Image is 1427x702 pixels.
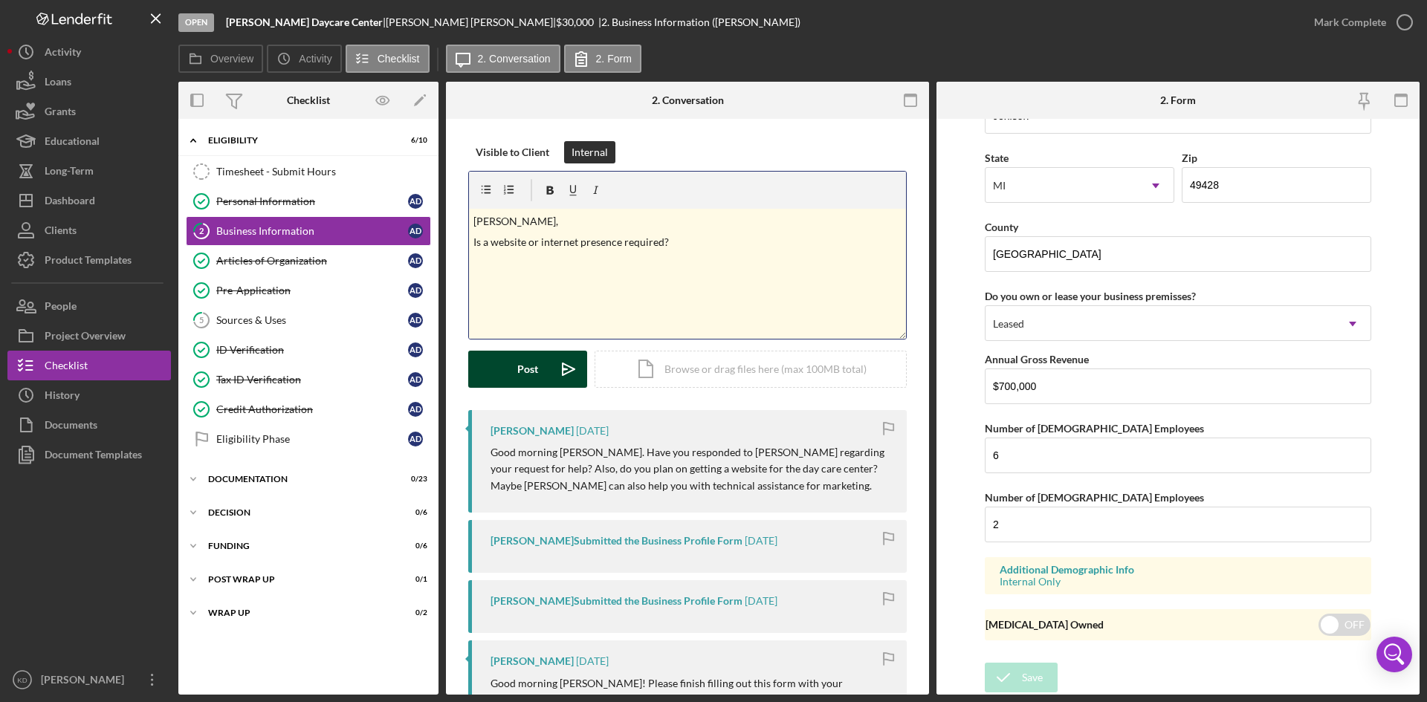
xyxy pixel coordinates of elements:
[186,157,431,186] a: Timesheet - Submit Hours
[45,245,132,279] div: Product Templates
[287,94,330,106] div: Checklist
[216,433,408,445] div: Eligibility Phase
[45,351,88,384] div: Checklist
[473,213,902,230] p: [PERSON_NAME],
[186,186,431,216] a: Personal InformationAD
[985,422,1204,435] label: Number of [DEMOGRAPHIC_DATA] Employees
[7,245,171,275] button: Product Templates
[993,318,1024,330] div: Leased
[186,305,431,335] a: 5Sources & UsesAD
[408,194,423,209] div: A D
[210,53,253,65] label: Overview
[985,663,1058,692] button: Save
[446,45,560,73] button: 2. Conversation
[226,16,383,28] b: [PERSON_NAME] Daycare Center
[556,16,594,28] span: $30,000
[572,141,608,163] div: Internal
[45,156,94,189] div: Long-Term
[7,351,171,380] button: Checklist
[576,425,609,437] time: 2025-08-20 15:50
[45,67,71,100] div: Loans
[7,215,171,245] button: Clients
[208,136,390,145] div: Eligibility
[45,215,77,249] div: Clients
[216,314,408,326] div: Sources & Uses
[985,491,1204,504] label: Number of [DEMOGRAPHIC_DATA] Employees
[1376,637,1412,672] div: Open Intercom Messenger
[564,45,641,73] button: 2. Form
[216,374,408,386] div: Tax ID Verification
[401,542,427,550] div: 0 / 6
[652,94,724,106] div: 2. Conversation
[208,608,390,617] div: Wrap up
[401,475,427,484] div: 0 / 23
[45,291,77,325] div: People
[186,365,431,394] a: Tax ID VerificationAD
[476,141,549,163] div: Visible to Client
[186,276,431,305] a: Pre-ApplicationAD
[45,97,76,130] div: Grants
[45,186,95,219] div: Dashboard
[1022,663,1043,692] div: Save
[985,353,1089,365] label: Annual Gross Revenue
[1314,7,1386,37] div: Mark Complete
[7,186,171,215] button: Dashboard
[7,156,171,186] button: Long-Term
[216,195,408,207] div: Personal Information
[7,321,171,351] button: Project Overview
[478,53,551,65] label: 2. Conversation
[468,351,587,388] button: Post
[7,97,171,126] button: Grants
[491,655,574,667] div: [PERSON_NAME]
[576,655,609,667] time: 2025-08-15 13:51
[7,67,171,97] a: Loans
[45,410,97,443] div: Documents
[267,45,341,73] button: Activity
[216,285,408,296] div: Pre-Application
[408,432,423,446] div: A D
[1000,576,1356,588] div: Internal Only
[226,16,386,28] div: |
[186,335,431,365] a: ID VerificationAD
[208,475,390,484] div: Documentation
[473,234,902,250] p: Is a website or internet presence required?
[408,253,423,268] div: A D
[208,508,390,517] div: Decision
[7,126,171,156] button: Educational
[7,665,171,695] button: KD[PERSON_NAME]
[186,394,431,424] a: Credit AuthorizationAD
[378,53,420,65] label: Checklist
[216,403,408,415] div: Credit Authorization
[7,440,171,469] button: Document Templates
[7,37,171,67] a: Activity
[985,221,1018,233] label: County
[216,344,408,356] div: ID Verification
[7,380,171,410] button: History
[491,535,742,547] div: [PERSON_NAME] Submitted the Business Profile Form
[186,216,431,246] a: 2Business InformationAD
[401,608,427,617] div: 0 / 2
[1182,152,1197,164] label: Zip
[1000,564,1356,576] div: Additional Demographic Info
[408,372,423,387] div: A D
[993,180,1006,192] div: MI
[1299,7,1420,37] button: Mark Complete
[216,225,408,237] div: Business Information
[564,141,615,163] button: Internal
[408,402,423,417] div: A D
[468,141,557,163] button: Visible to Client
[491,444,892,494] p: Good morning [PERSON_NAME]. Have you responded to [PERSON_NAME] regarding your request for help? ...
[408,342,423,357] div: A D
[517,351,538,388] div: Post
[408,283,423,298] div: A D
[1160,94,1196,106] div: 2. Form
[7,410,171,440] button: Documents
[208,542,390,550] div: Funding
